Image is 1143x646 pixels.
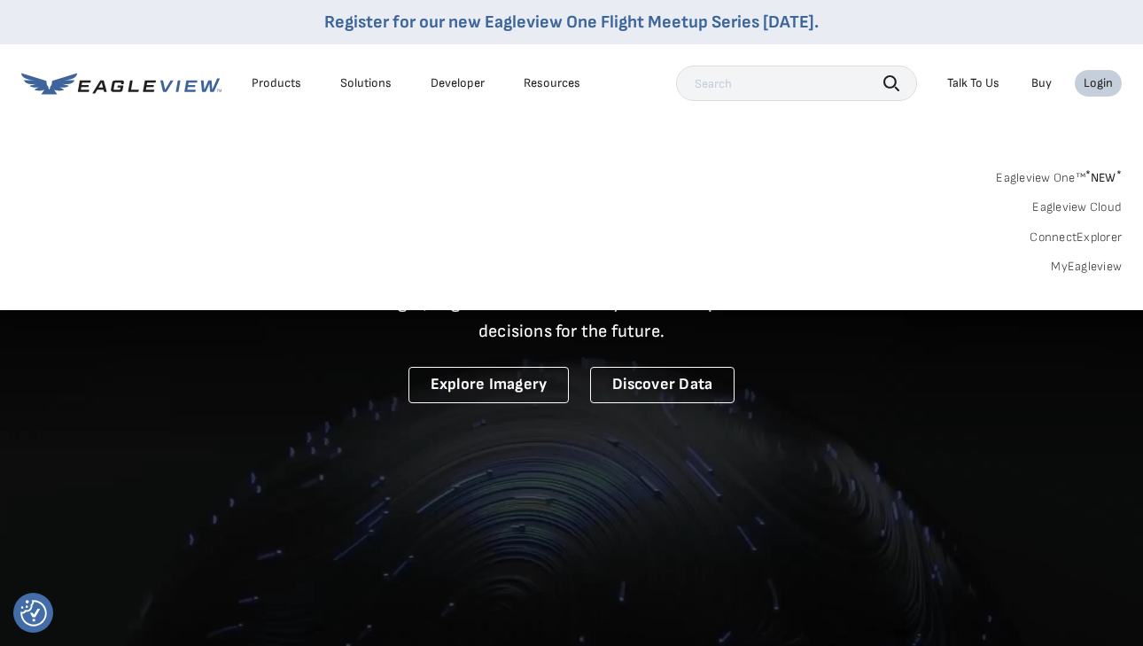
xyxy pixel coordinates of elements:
a: Register for our new Eagleview One Flight Meetup Series [DATE]. [324,12,819,33]
a: Buy [1031,75,1052,91]
img: Revisit consent button [20,600,47,627]
input: Search [676,66,917,101]
a: ConnectExplorer [1030,230,1122,245]
a: Discover Data [590,367,735,403]
a: MyEagleview [1051,259,1122,275]
div: Resources [524,75,580,91]
div: Talk To Us [947,75,999,91]
div: Login [1084,75,1113,91]
a: Eagleview Cloud [1032,199,1122,215]
a: Developer [431,75,485,91]
div: Solutions [340,75,392,91]
span: NEW [1085,170,1122,185]
button: Consent Preferences [20,600,47,627]
div: Products [252,75,301,91]
a: Eagleview One™*NEW* [996,165,1122,185]
a: Explore Imagery [408,367,570,403]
